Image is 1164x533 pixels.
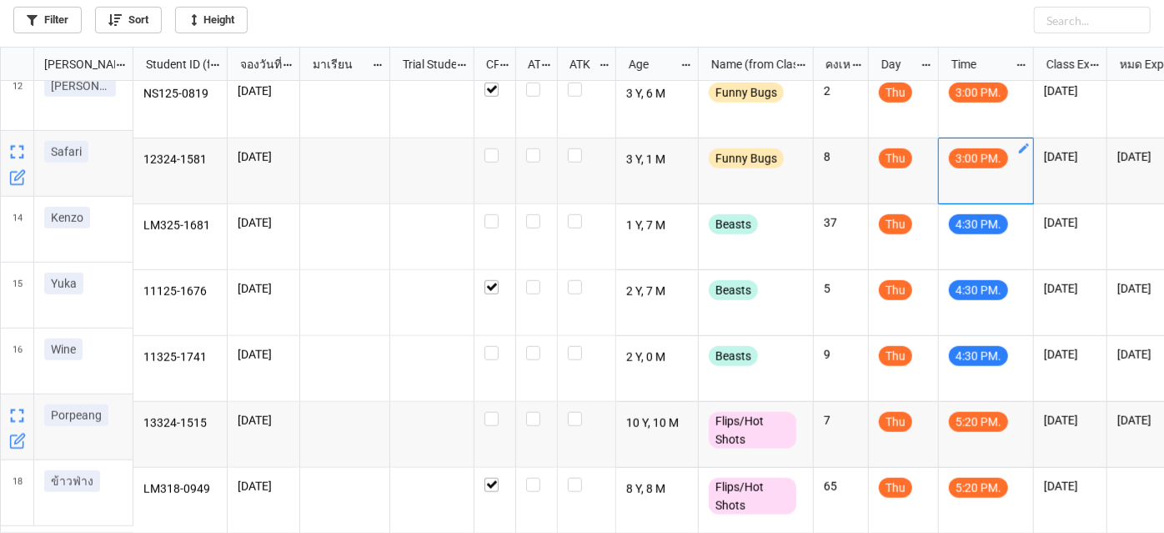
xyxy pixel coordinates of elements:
div: ATK [559,55,598,73]
div: 5:20 PM. [949,412,1008,432]
div: Thu [879,83,912,103]
p: [DATE] [238,214,289,231]
div: grid [1,48,133,81]
div: Flips/Hot Shots [709,412,796,449]
p: 7 [824,412,858,429]
div: [PERSON_NAME] Name [34,55,115,73]
div: Thu [879,412,912,432]
p: 2 Y, 0 M [626,346,689,370]
div: Trial Student [393,55,456,73]
div: 4:30 PM. [949,280,1008,300]
p: Porpeang [51,407,102,424]
p: [DATE] [238,412,289,429]
p: 37 [824,214,858,231]
p: 1 Y, 7 M [626,214,689,238]
span: 12 [13,65,23,130]
div: Class Expiration [1036,55,1090,73]
input: Search... [1034,7,1151,33]
span: 18 [13,460,23,525]
div: Thu [879,346,912,366]
div: Beasts [709,346,758,366]
div: คงเหลือ (from Nick Name) [815,55,850,73]
div: จองวันที่ [230,55,283,73]
p: [DATE] [1044,412,1096,429]
p: 3 Y, 1 M [626,148,689,172]
div: 3:00 PM. [949,83,1008,103]
p: [DATE] [1044,478,1096,495]
a: Sort [95,7,162,33]
p: Safari [51,143,82,160]
p: [DATE] [1044,148,1096,165]
div: 4:30 PM. [949,214,1008,234]
p: [DATE] [1044,83,1096,99]
p: 8 Y, 8 M [626,478,689,501]
p: 5 [824,280,858,297]
div: Thu [879,148,912,168]
div: Age [619,55,680,73]
div: 4:30 PM. [949,346,1008,366]
span: 16 [13,329,23,394]
p: 11125-1676 [143,280,218,304]
p: 12324-1581 [143,148,218,172]
p: Wine [51,341,76,358]
div: Thu [879,478,912,498]
p: NS125-0819 [143,83,218,106]
p: [DATE] [1044,214,1096,231]
div: มาเรียน [303,55,372,73]
p: Yuka [51,275,77,292]
a: Height [175,7,248,33]
div: Day [871,55,921,73]
div: Thu [879,214,912,234]
p: [DATE] [1044,280,1096,297]
div: Beasts [709,214,758,234]
p: 8 [824,148,858,165]
div: 3:00 PM. [949,148,1008,168]
div: CF [476,55,499,73]
span: 14 [13,197,23,262]
div: 5:20 PM. [949,478,1008,498]
p: [DATE] [238,83,289,99]
p: [DATE] [238,478,289,495]
p: LM325-1681 [143,214,218,238]
p: 10 Y, 10 M [626,412,689,435]
p: ข้าวฟ่าง [51,473,93,490]
div: Funny Bugs [709,83,784,103]
div: Thu [879,280,912,300]
p: [DATE] [238,280,289,297]
p: 13324-1515 [143,412,218,435]
p: 9 [824,346,858,363]
p: [DATE] [1044,346,1096,363]
p: 2 Y, 7 M [626,280,689,304]
div: Beasts [709,280,758,300]
div: Student ID (from [PERSON_NAME] Name) [136,55,209,73]
p: [DATE] [238,148,289,165]
div: Flips/Hot Shots [709,478,796,515]
div: ATT [518,55,541,73]
p: Kenzo [51,209,83,226]
p: 3 Y, 6 M [626,83,689,106]
p: [DATE] [238,346,289,363]
a: Filter [13,7,82,33]
p: [PERSON_NAME] [51,78,109,94]
div: Funny Bugs [709,148,784,168]
p: 2 [824,83,858,99]
div: Name (from Class) [701,55,795,73]
p: 11325-1741 [143,346,218,370]
span: 15 [13,263,23,328]
p: 65 [824,478,858,495]
div: Time [941,55,1016,73]
p: LM318-0949 [143,478,218,501]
